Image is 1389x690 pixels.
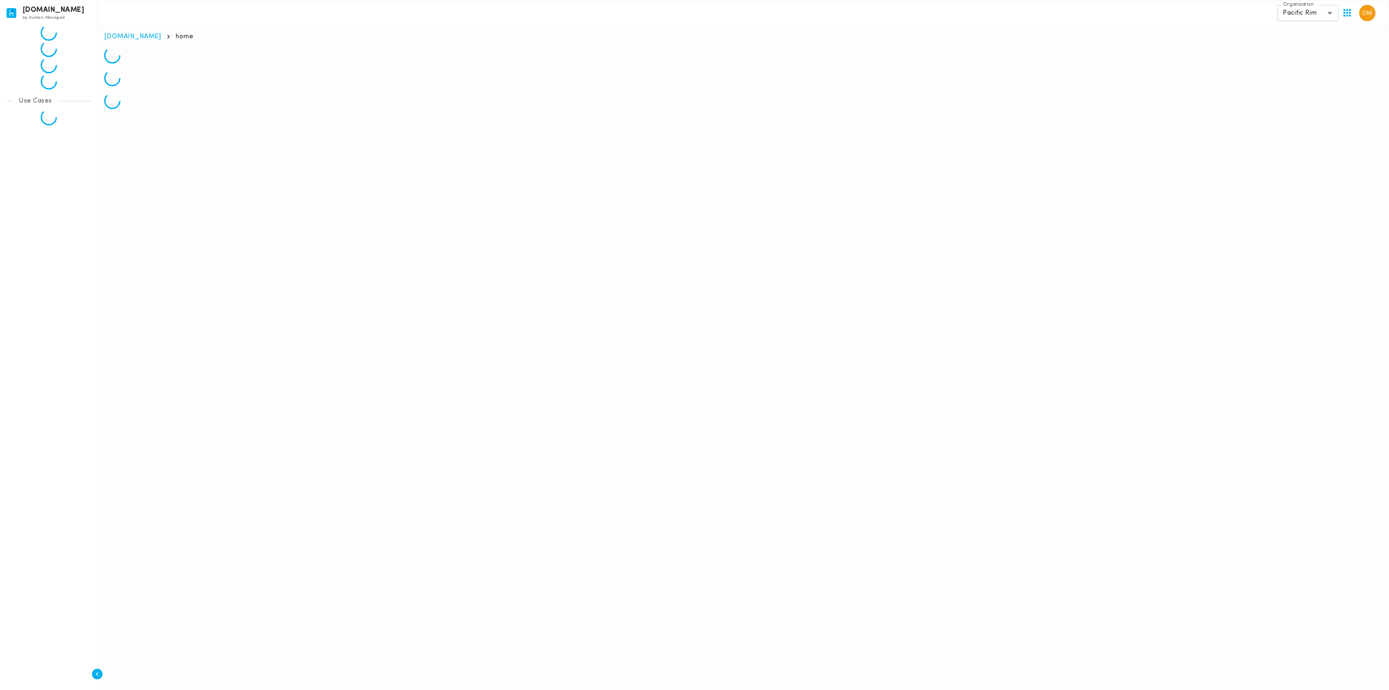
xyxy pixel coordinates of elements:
[13,97,58,105] p: Use Cases
[176,33,194,41] p: home
[1356,2,1379,24] button: User
[23,7,85,13] h6: [DOMAIN_NAME]
[1283,1,1314,8] label: Organization
[1277,5,1339,21] div: Pacific Rim
[23,15,65,20] span: by Human Managed
[7,8,16,18] img: invicta.io
[104,33,1382,41] nav: breadcrumb
[1359,5,1376,21] img: David Medallo
[104,33,161,40] a: [DOMAIN_NAME]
